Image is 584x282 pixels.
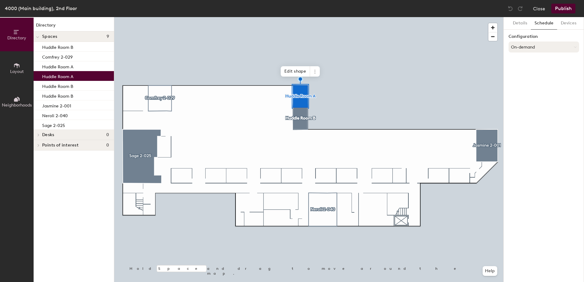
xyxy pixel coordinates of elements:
[42,63,73,70] p: Huddle Room A
[42,34,57,39] span: Spaces
[551,4,575,13] button: Publish
[533,4,545,13] button: Close
[10,69,24,74] span: Layout
[42,92,73,99] p: Huddle Room B
[42,102,71,109] p: Jasmine 2-001
[5,5,77,12] div: 4000 (Main building), 2nd Floor
[106,132,109,137] span: 0
[7,35,26,41] span: Directory
[509,42,579,52] button: On-demand
[42,143,78,148] span: Points of interest
[509,34,579,39] label: Configuration
[42,43,73,50] p: Huddle Room B
[507,5,513,12] img: Undo
[42,121,65,128] p: Sage 2-025
[2,103,32,108] span: Neighborhoods
[517,5,523,12] img: Redo
[107,34,109,39] span: 9
[531,17,557,30] button: Schedule
[42,132,54,137] span: Desks
[34,22,114,31] h1: Directory
[42,111,68,118] p: Neroli 2-040
[557,17,580,30] button: Devices
[42,53,73,60] p: Comfrey 2-029
[42,82,73,89] p: Huddle Room B
[42,72,73,79] p: Huddle Room A
[281,66,310,77] span: Edit shape
[509,17,531,30] button: Details
[106,143,109,148] span: 0
[483,266,497,276] button: Help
